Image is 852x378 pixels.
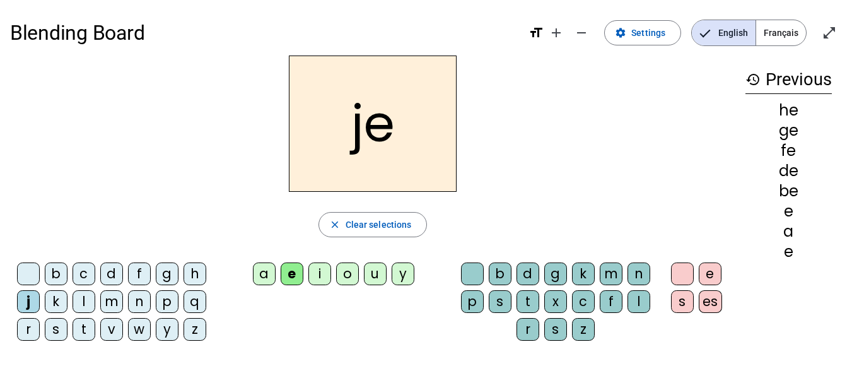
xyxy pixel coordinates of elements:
div: k [45,290,67,313]
button: Settings [604,20,681,45]
span: Clear selections [346,217,412,232]
span: Settings [631,25,665,40]
div: q [184,290,206,313]
mat-button-toggle-group: Language selection [691,20,807,46]
div: i [308,263,331,285]
div: j [17,290,40,313]
div: de [745,163,832,179]
div: s [671,290,694,313]
div: y [392,263,414,285]
mat-icon: add [549,25,564,40]
div: r [17,318,40,341]
div: e [699,263,721,285]
button: Decrease font size [569,20,594,45]
div: fe [745,143,832,158]
span: English [692,20,756,45]
div: l [627,290,650,313]
button: Clear selections [318,212,428,237]
div: s [45,318,67,341]
mat-icon: open_in_full [822,25,837,40]
div: y [156,318,178,341]
mat-icon: remove [574,25,589,40]
h3: Previous [745,66,832,94]
div: m [600,263,622,285]
button: Enter full screen [817,20,842,45]
div: a [253,263,276,285]
div: z [572,318,595,341]
div: c [572,290,595,313]
div: x [544,290,567,313]
div: g [544,263,567,285]
mat-icon: settings [615,27,626,38]
div: n [627,263,650,285]
div: g [156,263,178,285]
div: e [745,244,832,259]
div: n [128,290,151,313]
div: u [364,263,387,285]
div: e [281,263,303,285]
div: d [516,263,539,285]
div: f [600,290,622,313]
div: be [745,184,832,199]
div: f [128,263,151,285]
div: e [745,204,832,219]
div: ge [745,123,832,138]
div: m [100,290,123,313]
div: s [544,318,567,341]
div: d [100,263,123,285]
span: Français [756,20,806,45]
div: z [184,318,206,341]
div: es [699,290,722,313]
mat-icon: close [329,219,341,230]
h1: Blending Board [10,13,518,53]
mat-icon: history [745,72,761,87]
div: t [516,290,539,313]
div: b [489,263,511,285]
div: h [184,263,206,285]
div: he [745,103,832,118]
div: t [73,318,95,341]
div: b [45,263,67,285]
mat-icon: format_size [528,25,544,40]
div: r [516,318,539,341]
div: k [572,263,595,285]
div: o [336,263,359,285]
div: s [489,290,511,313]
div: v [100,318,123,341]
div: p [156,290,178,313]
h2: je [289,56,457,192]
button: Increase font size [544,20,569,45]
div: w [128,318,151,341]
div: c [73,263,95,285]
div: p [461,290,484,313]
div: l [73,290,95,313]
div: a [745,224,832,239]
